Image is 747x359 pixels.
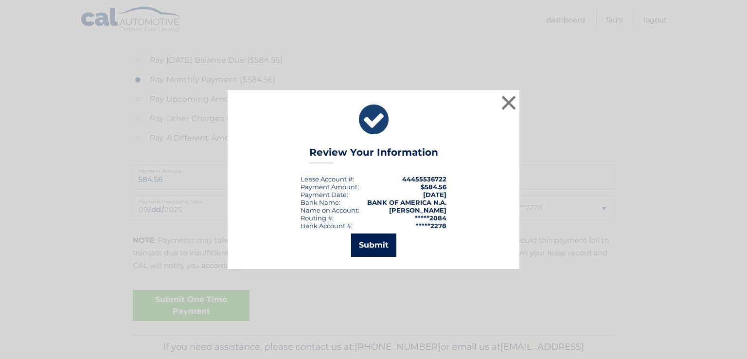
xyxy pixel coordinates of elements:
button: × [499,93,518,112]
button: Submit [351,233,396,257]
h3: Review Your Information [309,146,438,163]
div: Name on Account: [301,206,359,214]
div: Payment Amount: [301,183,359,191]
div: Bank Name: [301,198,340,206]
div: Routing #: [301,214,334,222]
strong: BANK OF AMERICA N.A. [367,198,446,206]
span: [DATE] [423,191,446,198]
span: $584.56 [421,183,446,191]
strong: [PERSON_NAME] [389,206,446,214]
span: Payment Date [301,191,347,198]
div: : [301,191,348,198]
strong: 44455536722 [402,175,446,183]
div: Bank Account #: [301,222,353,230]
div: Lease Account #: [301,175,354,183]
